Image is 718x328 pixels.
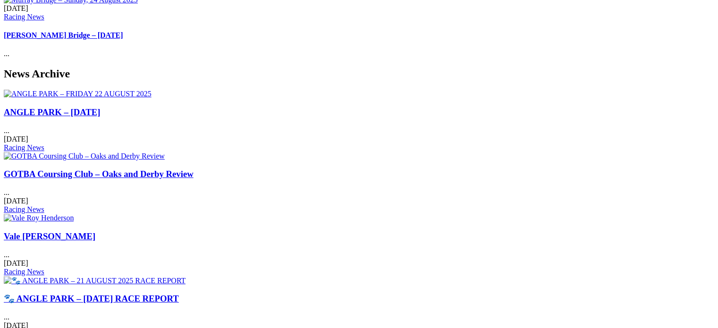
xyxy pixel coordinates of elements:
img: 🐾 ANGLE PARK – 21 AUGUST 2025 RACE REPORT [4,276,186,285]
div: ... [4,231,714,276]
span: [DATE] [4,4,28,12]
a: [PERSON_NAME] Bridge – [DATE] [4,31,123,39]
a: Vale [PERSON_NAME] [4,231,95,241]
span: [DATE] [4,135,28,143]
a: Racing News [4,13,44,21]
a: Racing News [4,205,44,213]
h2: News Archive [4,67,714,80]
div: ... [4,107,714,152]
span: [DATE] [4,259,28,267]
img: Vale Roy Henderson [4,214,74,222]
a: ANGLE PARK – [DATE] [4,107,101,117]
span: [DATE] [4,197,28,205]
a: 🐾 ANGLE PARK – [DATE] RACE REPORT [4,294,179,303]
div: ... [4,169,714,214]
div: ... [4,4,714,59]
img: ANGLE PARK – FRIDAY 22 AUGUST 2025 [4,90,152,98]
a: Racing News [4,268,44,276]
a: Racing News [4,143,44,151]
a: GOTBA Coursing Club – Oaks and Derby Review [4,169,194,179]
img: GOTBA Coursing Club – Oaks and Derby Review [4,152,165,160]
